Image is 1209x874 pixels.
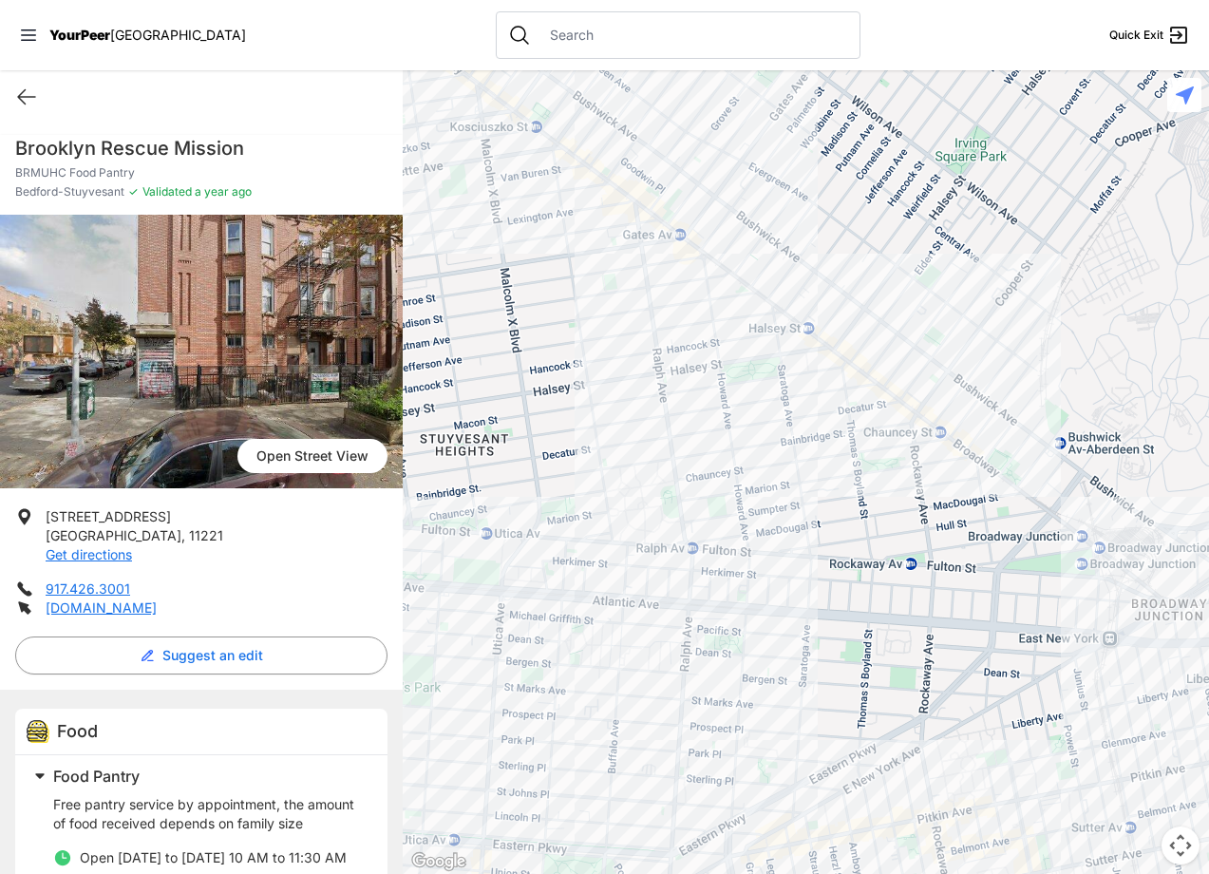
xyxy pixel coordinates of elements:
span: Food [57,721,98,741]
input: Search [538,26,848,45]
span: a year ago [192,184,252,199]
p: BRMUHC Food Pantry [15,165,387,180]
span: [GEOGRAPHIC_DATA] [46,527,181,543]
h1: Brooklyn Rescue Mission [15,135,387,161]
a: Quick Exit [1109,24,1190,47]
span: YourPeer [49,27,110,43]
button: Map camera controls [1162,826,1200,864]
p: Free pantry service by appointment, the amount of food received depends on family size [53,795,365,833]
span: Bedford-Stuyvesant [15,184,124,199]
a: 917.426.3001 [46,580,130,597]
span: 11221 [189,527,223,543]
span: [STREET_ADDRESS] [46,508,171,524]
button: Suggest an edit [15,636,387,674]
span: Suggest an edit [162,646,263,665]
a: YourPeer[GEOGRAPHIC_DATA] [49,29,246,41]
span: Quick Exit [1109,28,1163,43]
span: , [181,527,185,543]
span: Validated [142,184,192,199]
a: Get directions [46,546,132,562]
span: Open [DATE] to [DATE] 10 AM to 11:30 AM [80,849,347,865]
div: SuperPantry [403,70,1209,874]
span: Food Pantry [53,767,140,786]
a: Open this area in Google Maps (opens a new window) [407,849,470,874]
span: Open Street View [237,439,387,473]
span: [GEOGRAPHIC_DATA] [110,27,246,43]
a: [DOMAIN_NAME] [46,599,157,616]
span: ✓ [128,184,139,199]
img: Google [407,849,470,874]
